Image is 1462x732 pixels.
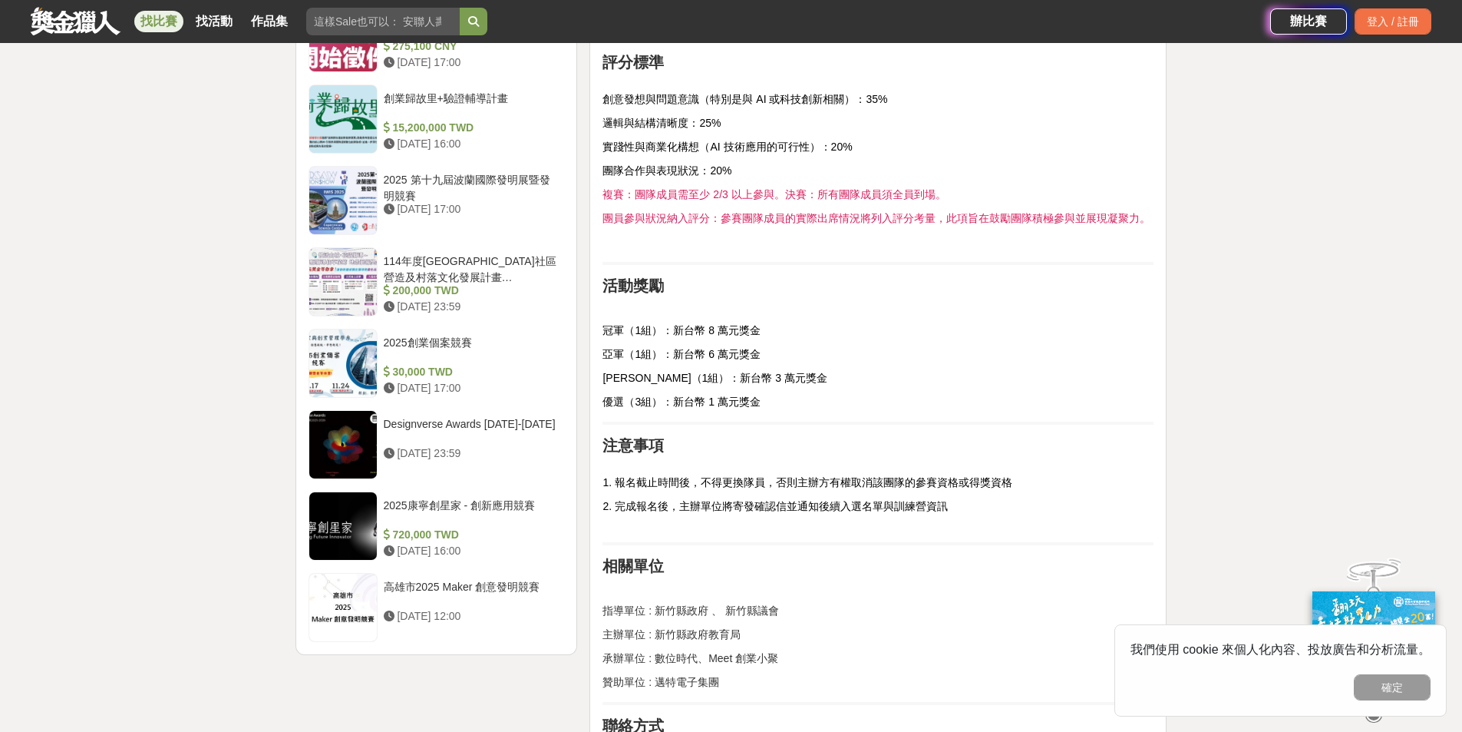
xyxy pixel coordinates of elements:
div: 30,000 TWD [384,364,559,380]
strong: 評分標準 [602,54,664,71]
div: [DATE] 17:00 [384,201,559,217]
span: [PERSON_NAME]（1組）：新台幣 3 萬元獎金 [602,372,827,384]
span: 1. 報名截止時間後，不得更換隊員，否則主辦方有權取消該團隊的參賽資格或得獎資格 [602,476,1012,489]
div: [DATE] 23:59 [384,445,559,462]
strong: 相關單位 [602,558,664,575]
div: 2025康寧創星家 - 創新應用競賽 [384,498,559,527]
span: 亞軍（1組）：新台幣 6 萬元獎金 [602,348,760,360]
div: 登入 / 註冊 [1355,8,1431,35]
div: [DATE] 17:00 [384,380,559,396]
div: 114年度[GEOGRAPHIC_DATA]社區營造及村落文化發展計畫「[GEOGRAPHIC_DATA]―藝起動起來」地景藝術獎金賽＆人氣投票! [384,253,559,283]
a: 114年度[GEOGRAPHIC_DATA]社區營造及村落文化發展計畫「[GEOGRAPHIC_DATA]―藝起動起來」地景藝術獎金賽＆人氣投票! 200,000 TWD [DATE] 23:59 [309,247,565,316]
div: 720,000 TWD [384,527,559,543]
div: 高雄市2025 Maker 創意發明競賽 [384,579,559,608]
p: 承辦單位 : 數位時代、Meet 創業小聚 [602,651,1153,667]
a: 高雄市2025 Maker 創意發明競賽 [DATE] 12:00 [309,573,565,642]
div: [DATE] 12:00 [384,608,559,624]
a: 作品集 [245,11,294,32]
a: 2025 第十九屆波蘭國際發明展暨發明競賽 [DATE] 17:00 [309,166,565,235]
span: 團隊合作與表現狀況：20% [602,164,731,177]
div: 200,000 TWD [384,283,559,299]
span: 邏輯與結構清晰度：25% [602,117,721,129]
img: ff197300-f8ee-455f-a0ae-06a3645bc375.jpg [1312,591,1435,694]
div: [DATE] 23:59 [384,299,559,315]
div: 創業歸故里+驗證輔導計畫 [384,91,559,120]
strong: 活動獎勵 [602,277,664,294]
div: Designverse Awards [DATE]-[DATE] [384,416,559,445]
span: 實踐性與商業化構想（AI 技術應用的可行性）：20% [602,141,852,153]
a: 辦比賽 [1270,8,1347,35]
div: 2025 第十九屆波蘭國際發明展暨發明競賽 [384,172,559,201]
span: 2. 完成報名後，主辦單位將寄發確認信並通知後續入選名單與訓練營資訊 [602,500,948,512]
div: [DATE] 16:00 [384,136,559,152]
div: 2025創業個案競賽 [384,335,559,364]
span: 冠軍（1組）：新台幣 8 萬元獎金 [602,324,760,336]
a: 創業歸故里+驗證輔導計畫 15,200,000 TWD [DATE] 16:00 [309,84,565,154]
span: 優選（3組）：新台幣 1 萬元獎金 [602,396,760,408]
a: 2025康寧創星家 - 創新應用競賽 720,000 TWD [DATE] 16:00 [309,492,565,561]
span: 複賽：團隊成員需至少 2/3 以上參與。決賽：所有團隊成員須全員到場。 [602,188,946,200]
p: 指導單位 : 新竹縣政府 、 新竹縣議會 [602,603,1153,619]
span: 團員參與狀況納入評分：參賽團隊成員的實際出席情況將列入評分考量，此項旨在鼓勵團隊積極參與並展現凝聚力。 [602,212,1150,224]
a: 找活動 [190,11,239,32]
strong: 注意事項 [602,437,664,454]
a: 找比賽 [134,11,183,32]
button: 確定 [1354,674,1431,701]
input: 這樣Sale也可以： 安聯人壽創意銷售法募集 [306,8,460,35]
p: 贊助單位 : 邁特電子集團 [602,674,1153,691]
div: [DATE] 16:00 [384,543,559,559]
span: 創意發想與問題意識（特別是與 AI 或科技創新相關）：35% [602,93,887,105]
a: Designverse Awards [DATE]-[DATE] [DATE] 23:59 [309,410,565,479]
div: 15,200,000 TWD [384,120,559,136]
div: 275,100 CNY [384,38,559,55]
a: 2025創業個案競賽 30,000 TWD [DATE] 17:00 [309,329,565,398]
span: 我們使用 cookie 來個人化內容、投放廣告和分析流量。 [1130,643,1431,656]
div: [DATE] 17:00 [384,55,559,71]
p: 主辦單位 : 新竹縣政府教育局 [602,627,1153,643]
